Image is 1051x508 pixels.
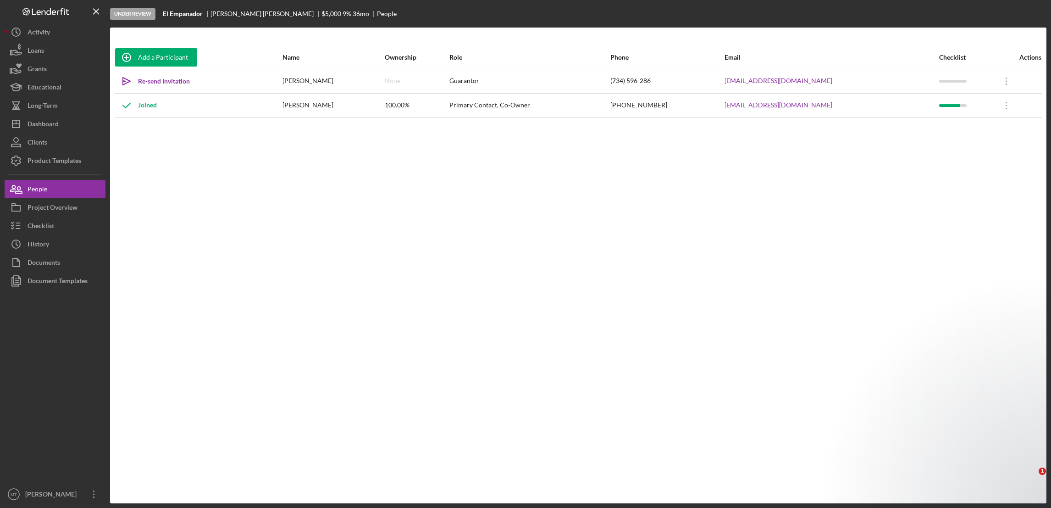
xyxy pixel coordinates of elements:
[5,198,105,217] button: Project Overview
[5,78,105,96] button: Educational
[449,70,609,93] div: Guarantor
[28,180,47,201] div: People
[5,133,105,151] button: Clients
[28,151,81,172] div: Product Templates
[28,96,58,117] div: Long-Term
[5,23,105,41] button: Activity
[377,10,397,17] div: People
[138,72,190,90] div: Re-send Invitation
[28,217,54,237] div: Checklist
[28,272,88,292] div: Document Templates
[115,48,197,67] button: Add a Participant
[28,23,50,44] div: Activity
[210,10,321,17] div: [PERSON_NAME] [PERSON_NAME]
[5,180,105,198] button: People
[1020,468,1042,490] iframe: Intercom live chat
[995,54,1041,61] div: Actions
[11,492,17,497] text: MT
[28,41,44,62] div: Loans
[138,48,188,67] div: Add a Participant
[282,54,384,61] div: Name
[28,253,60,274] div: Documents
[385,54,448,61] div: Ownership
[725,54,938,61] div: Email
[385,94,448,117] div: 100.00%
[23,485,83,506] div: [PERSON_NAME]
[385,77,400,84] div: None
[5,96,105,115] button: Long-Term
[610,54,724,61] div: Phone
[282,94,384,117] div: [PERSON_NAME]
[610,70,724,93] div: (734) 596-286
[5,485,105,503] button: MT[PERSON_NAME]
[28,78,61,99] div: Educational
[939,54,994,61] div: Checklist
[28,198,77,219] div: Project Overview
[5,41,105,60] button: Loans
[282,70,384,93] div: [PERSON_NAME]
[28,133,47,154] div: Clients
[725,101,832,109] a: [EMAIL_ADDRESS][DOMAIN_NAME]
[115,72,199,90] button: Re-send Invitation
[321,10,341,17] span: $5,000
[5,151,105,170] button: Product Templates
[1039,468,1046,475] span: 1
[28,60,47,80] div: Grants
[5,253,105,272] button: Documents
[110,8,155,20] div: Under Review
[28,235,49,256] div: History
[343,10,351,17] div: 9 %
[449,54,609,61] div: Role
[610,94,724,117] div: [PHONE_NUMBER]
[725,77,832,84] a: [EMAIL_ADDRESS][DOMAIN_NAME]
[5,272,105,290] button: Document Templates
[449,94,609,117] div: Primary Contact, Co-Owner
[5,115,105,133] button: Dashboard
[5,60,105,78] button: Grants
[5,217,105,235] button: Checklist
[115,94,157,117] div: Joined
[163,10,203,17] b: El Empanador
[28,115,59,135] div: Dashboard
[5,235,105,253] button: History
[353,10,369,17] div: 36 mo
